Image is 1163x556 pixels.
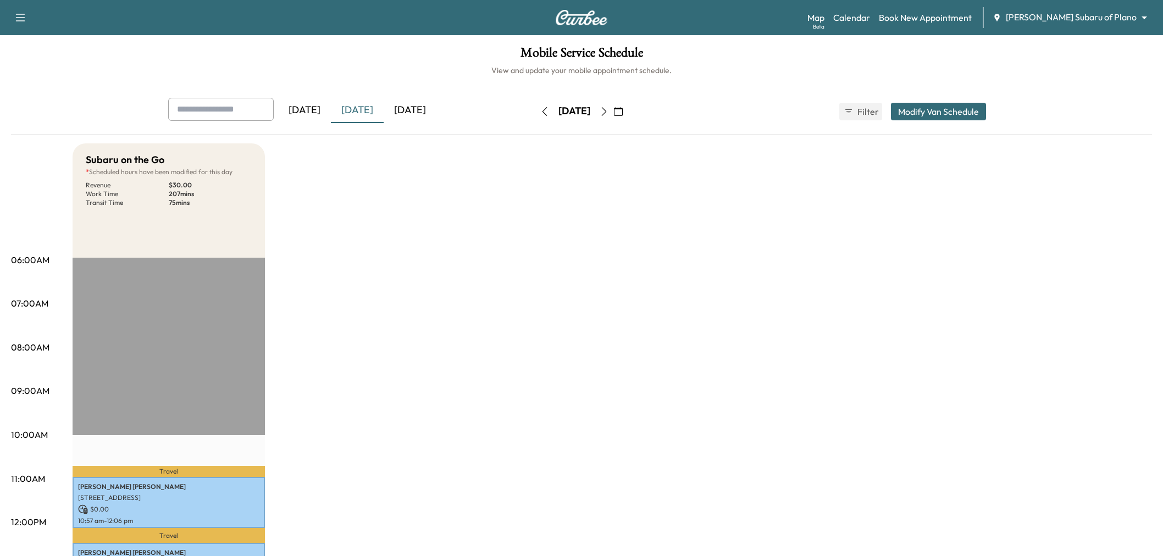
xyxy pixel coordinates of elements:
[807,11,824,24] a: MapBeta
[11,472,45,485] p: 11:00AM
[86,152,164,168] h5: Subaru on the Go
[169,181,252,190] p: $ 30.00
[73,528,265,543] p: Travel
[331,98,384,123] div: [DATE]
[11,46,1152,65] h1: Mobile Service Schedule
[73,466,265,477] p: Travel
[891,103,986,120] button: Modify Van Schedule
[78,516,259,525] p: 10:57 am - 12:06 pm
[86,198,169,207] p: Transit Time
[857,105,877,118] span: Filter
[86,181,169,190] p: Revenue
[169,198,252,207] p: 75 mins
[78,482,259,491] p: [PERSON_NAME] [PERSON_NAME]
[11,65,1152,76] h6: View and update your mobile appointment schedule.
[833,11,870,24] a: Calendar
[11,253,49,266] p: 06:00AM
[86,190,169,198] p: Work Time
[11,384,49,397] p: 09:00AM
[11,515,46,529] p: 12:00PM
[11,341,49,354] p: 08:00AM
[169,190,252,198] p: 207 mins
[558,104,590,118] div: [DATE]
[1006,11,1137,24] span: [PERSON_NAME] Subaru of Plano
[78,504,259,514] p: $ 0.00
[555,10,608,25] img: Curbee Logo
[879,11,972,24] a: Book New Appointment
[11,428,48,441] p: 10:00AM
[813,23,824,31] div: Beta
[86,168,252,176] p: Scheduled hours have been modified for this day
[839,103,882,120] button: Filter
[78,493,259,502] p: [STREET_ADDRESS]
[11,297,48,310] p: 07:00AM
[384,98,436,123] div: [DATE]
[278,98,331,123] div: [DATE]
